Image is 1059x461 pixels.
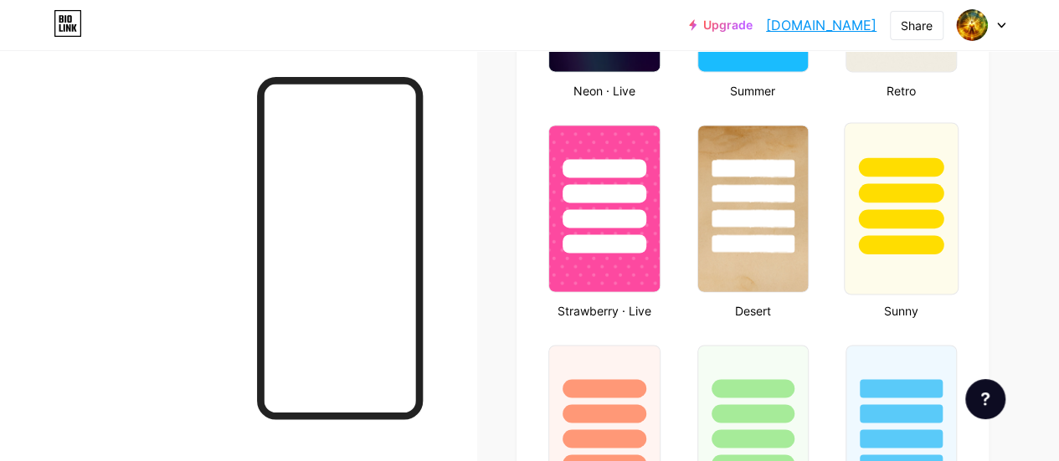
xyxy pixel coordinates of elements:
div: Summer [692,82,814,100]
a: Upgrade [689,18,753,32]
div: Strawberry · Live [543,302,665,320]
a: [DOMAIN_NAME] [766,15,877,35]
div: Desert [692,302,814,320]
img: lawofattractionnew [956,9,988,41]
div: Retro [841,82,962,100]
div: Share [901,17,933,34]
div: Sunny [841,302,962,320]
div: Neon · Live [543,82,665,100]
